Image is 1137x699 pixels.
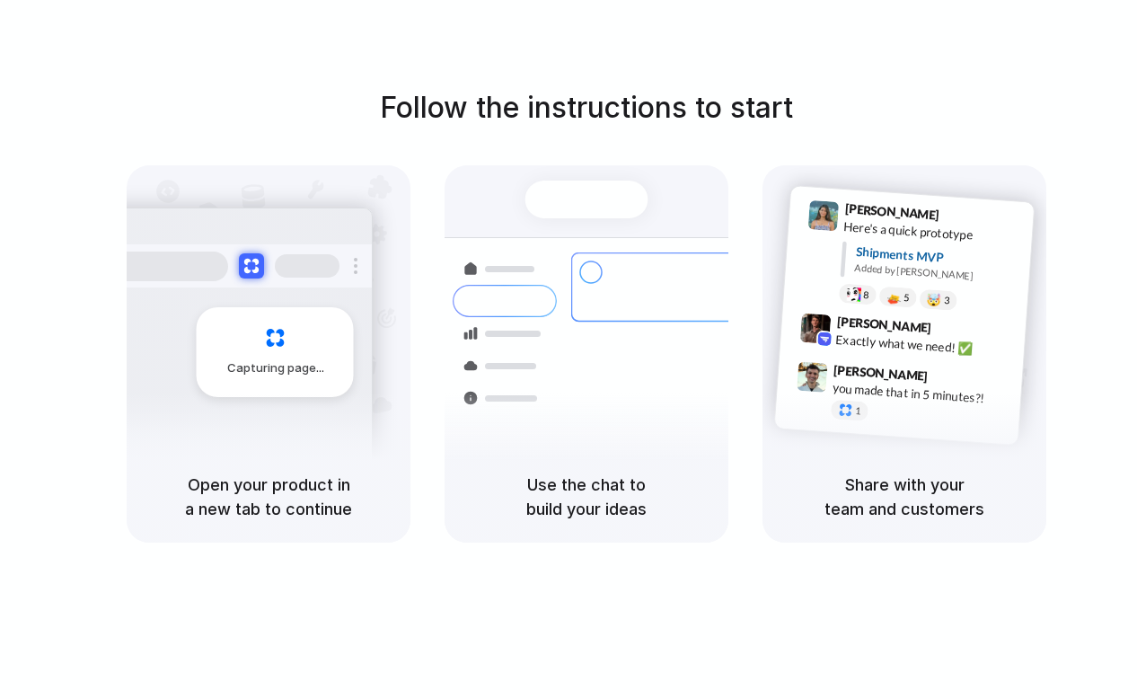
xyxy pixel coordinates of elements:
span: 1 [855,406,861,416]
span: 9:41 AM [945,208,982,229]
span: Capturing page [227,359,327,377]
span: 5 [903,293,910,303]
h5: Use the chat to build your ideas [466,473,707,521]
div: 🤯 [927,293,942,306]
h5: Open your product in a new tab to continue [148,473,389,521]
span: 9:42 AM [937,320,974,341]
div: Exactly what we need! ✅ [835,330,1015,360]
span: 8 [863,290,869,300]
div: Shipments MVP [855,243,1021,272]
div: Added by [PERSON_NAME] [854,261,1019,287]
h1: Follow the instructions to start [380,86,793,129]
span: 9:47 AM [933,368,970,390]
h5: Share with your team and customers [784,473,1025,521]
span: [PERSON_NAME] [836,312,931,338]
span: 3 [944,296,950,305]
div: you made that in 5 minutes?! [832,378,1011,409]
span: [PERSON_NAME] [844,199,939,225]
span: [PERSON_NAME] [833,360,929,386]
div: Here's a quick prototype [843,217,1023,248]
